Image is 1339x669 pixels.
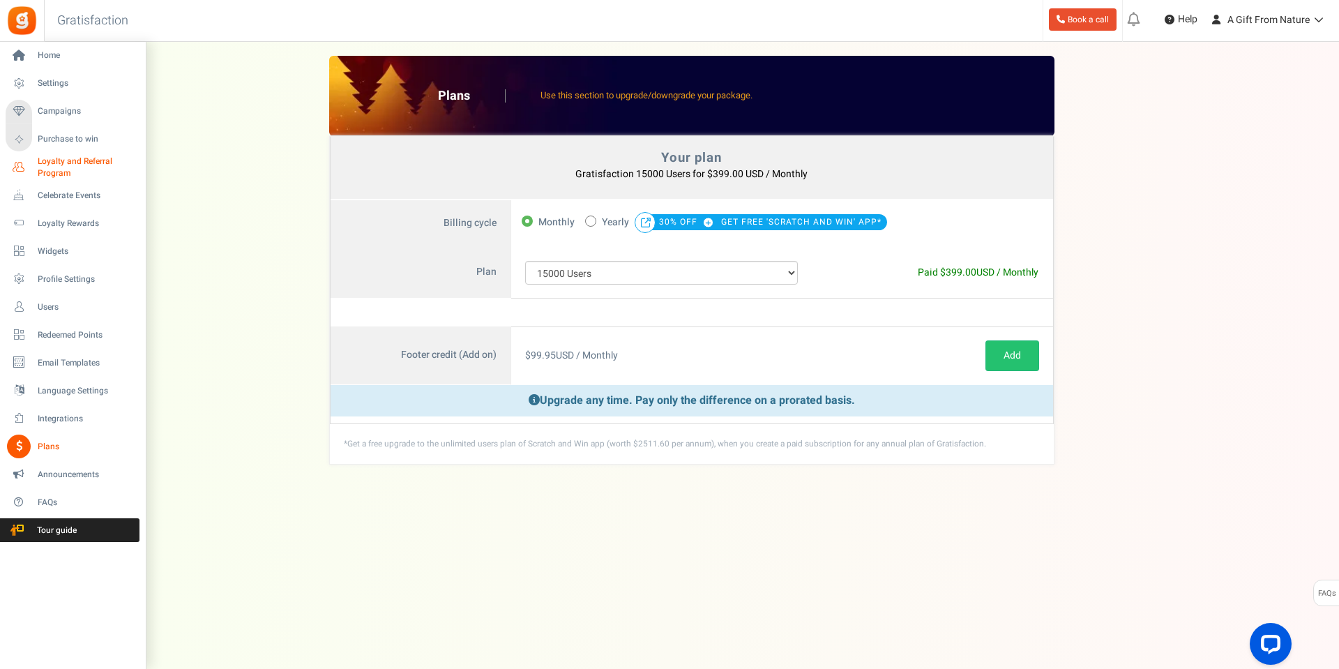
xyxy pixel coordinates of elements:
span: Profile Settings [38,273,135,285]
a: Redeemed Points [6,323,139,347]
a: Announcements [6,463,139,486]
span: FAQs [38,497,135,509]
span: Users [38,301,135,313]
a: Profile Settings [6,267,139,291]
label: Footer credit (Add on) [331,326,511,385]
label: Plan [331,247,511,299]
span: Purchase to win [38,133,135,145]
a: Users [6,295,139,319]
a: Book a call [1049,8,1117,31]
span: Integrations [38,413,135,425]
b: Gratisfaction 15000 Users for $399.00 USD / Monthly [575,167,808,181]
span: FAQs [1317,580,1336,607]
span: 99.95 [531,348,556,363]
div: *Get a free upgrade to the unlimited users plan of Scratch and Win app (worth $2511.60 per annum)... [330,424,1054,464]
span: Loyalty and Referral Program [38,156,139,179]
span: GET FREE 'SCRATCH AND WIN' APP* [721,212,882,232]
span: Campaigns [38,105,135,117]
span: Monthly [538,213,575,232]
a: Plans [6,435,139,458]
p: Upgrade any time. Pay only the difference on a prorated basis. [331,385,1053,416]
span: Loyalty Rewards [38,218,135,230]
span: Tour guide [6,525,104,536]
span: Announcements [38,469,135,481]
span: Widgets [38,246,135,257]
a: Add [985,340,1039,371]
span: 30% OFF [659,212,718,232]
a: Campaigns [6,100,139,123]
span: Celebrate Events [38,190,135,202]
span: Home [38,50,135,61]
span: A Gift From Nature [1227,13,1310,27]
span: Help [1174,13,1197,27]
a: Loyalty Rewards [6,211,139,235]
a: Widgets [6,239,139,263]
a: Email Templates [6,351,139,375]
a: 30% OFF GET FREE 'SCRATCH AND WIN' APP* [659,216,882,228]
span: Settings [38,77,135,89]
span: Paid $ USD / Monthly [918,265,1038,280]
h2: Plans [438,89,506,103]
span: Email Templates [38,357,135,369]
h4: Your plan [345,151,1038,165]
a: Loyalty and Referral Program [6,156,139,179]
a: FAQs [6,490,139,514]
a: Language Settings [6,379,139,403]
h3: Gratisfaction [42,7,144,35]
a: Home [6,44,139,68]
a: Help [1159,8,1203,31]
img: Gratisfaction [6,5,38,36]
span: Language Settings [38,385,135,397]
a: Integrations [6,407,139,430]
span: Plans [38,441,135,453]
a: Celebrate Events [6,183,139,207]
span: $ USD / Monthly [525,348,618,363]
a: Settings [6,72,139,96]
span: Yearly [602,213,629,232]
label: Billing cycle [331,200,511,248]
a: Purchase to win [6,128,139,151]
span: 399.00 [946,265,976,280]
span: Redeemed Points [38,329,135,341]
span: Use this section to upgrade/downgrade your package. [540,89,752,102]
